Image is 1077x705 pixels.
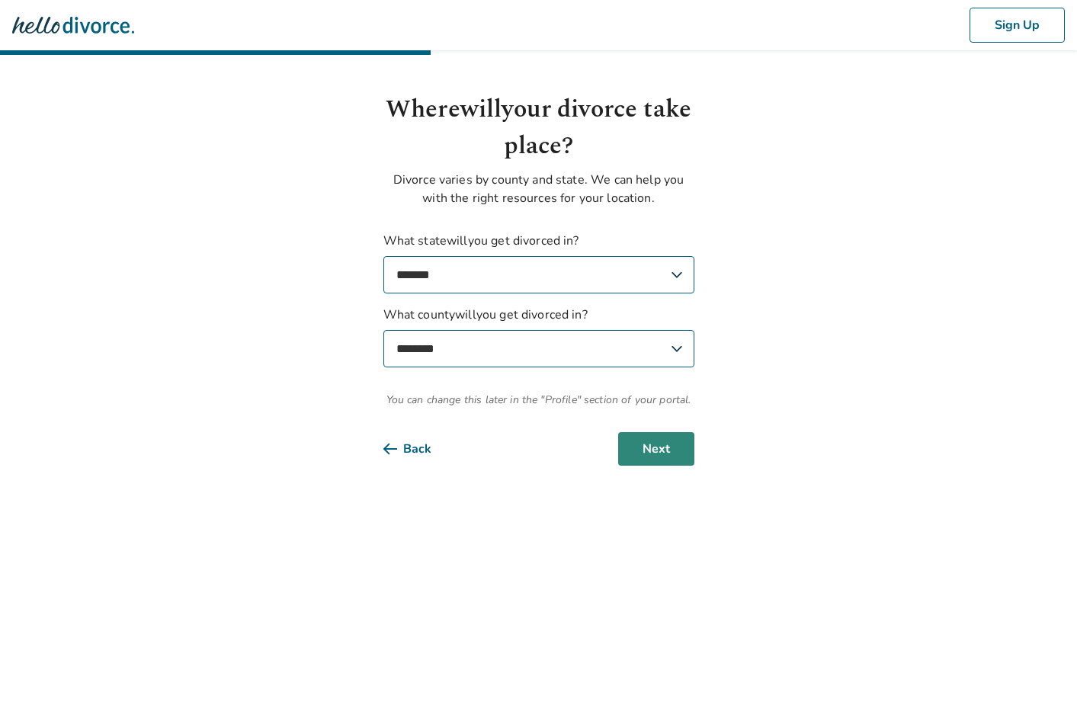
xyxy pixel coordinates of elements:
button: Back [383,432,456,466]
iframe: Chat Widget [1001,632,1077,705]
label: What county will you get divorced in? [383,306,694,367]
button: Next [618,432,694,466]
h1: Where will your divorce take place? [383,91,694,165]
button: Sign Up [970,8,1065,43]
label: What state will you get divorced in? [383,232,694,293]
select: What countywillyou get divorced in? [383,330,694,367]
p: Divorce varies by county and state. We can help you with the right resources for your location. [383,171,694,207]
span: You can change this later in the "Profile" section of your portal. [383,392,694,408]
select: What statewillyou get divorced in? [383,256,694,293]
img: Hello Divorce Logo [12,10,134,40]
